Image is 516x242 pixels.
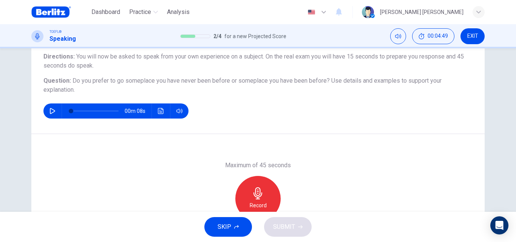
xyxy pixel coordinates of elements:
span: 00m 08s [125,103,151,119]
span: SKIP [218,222,231,232]
button: Analysis [164,5,193,19]
div: [PERSON_NAME] [PERSON_NAME] [380,8,463,17]
h6: Maximum of 45 seconds [225,161,291,170]
button: Record [235,176,281,221]
button: Dashboard [88,5,123,19]
span: EXIT [467,33,478,39]
button: Practice [126,5,161,19]
span: You will now be asked to speak from your own experience on a subject. On the real exam you will h... [43,53,464,69]
div: Mute [390,28,406,44]
img: Profile picture [362,6,374,18]
span: Practice [129,8,151,17]
span: 2 / 4 [213,32,221,41]
span: for a new Projected Score [224,32,286,41]
span: Analysis [167,8,190,17]
h6: Question : [43,76,473,94]
span: Dashboard [91,8,120,17]
button: Click to see the audio transcription [155,103,167,119]
h1: Speaking [49,34,76,43]
h6: Record [250,201,267,210]
img: Berlitz Brasil logo [31,5,71,20]
button: EXIT [460,28,485,44]
h6: Directions : [43,52,473,70]
span: Do you prefer to go someplace you have never been before or someplace you have been before? [73,77,330,84]
span: TOEFL® [49,29,62,34]
span: 00:04:49 [428,33,448,39]
img: en [307,9,316,15]
div: Open Intercom Messenger [490,216,508,234]
div: Hide [412,28,454,44]
a: Berlitz Brasil logo [31,5,88,20]
button: SKIP [204,217,252,237]
button: 00:04:49 [412,28,454,44]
